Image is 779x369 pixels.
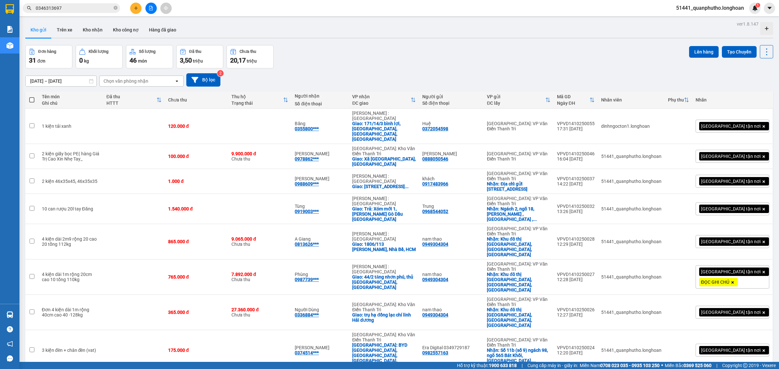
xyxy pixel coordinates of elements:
div: 365.000 đ [168,310,225,315]
span: notification [7,341,13,347]
span: [GEOGRAPHIC_DATA] tận nơi [701,347,760,353]
div: 12:28 [DATE] [557,277,595,282]
div: 13:26 [DATE] [557,209,595,214]
span: 51441_quanphutho.longhoan [671,4,749,12]
span: 31 [29,56,36,64]
input: Select a date range. [26,76,96,86]
th: Toggle SortBy [554,91,598,109]
span: close-circle [114,5,117,11]
div: ver 1.8.147 [737,20,759,28]
span: 20,17 [230,56,246,64]
div: Tùng [295,204,346,209]
button: caret-down [764,3,775,14]
span: question-circle [7,326,13,332]
div: Đã thu [106,94,156,99]
div: 4 kiện dài 2m9 rộng 20 cao 20 tổng 112kg [42,236,100,247]
div: 765.000 đ [168,274,225,280]
div: Giao: BYD Bắc Giang, TDP Riễu, Phường Bắc Giang, tỉnh Bắc Giang [352,342,416,368]
div: Phụ thu [668,97,684,102]
strong: 1900 633 818 [489,363,517,368]
div: [PERSON_NAME] : [GEOGRAPHIC_DATA] [352,231,416,242]
div: [PERSON_NAME] : [GEOGRAPHIC_DATA] [352,173,416,184]
img: warehouse-icon [6,42,13,49]
div: Ngô Tuyết [295,345,346,350]
div: khách [422,176,480,181]
button: Kho gửi [25,22,52,38]
div: 2 kiện 46x35x45, 46x35x35 [42,179,100,184]
div: Nhận: Khu đô thị Văn Khê, Hà Đông, Hà Nội [487,236,550,257]
div: Số điện thoại [295,101,346,106]
div: nam thao [422,307,480,312]
div: A Giang [295,236,346,242]
div: [GEOGRAPHIC_DATA]: VP Văn Điển Thanh Trì [487,121,550,131]
div: Chọn văn phòng nhận [104,78,148,84]
span: ... [405,184,409,189]
span: [GEOGRAPHIC_DATA] tận nơi [701,123,760,129]
button: Hàng đã giao [144,22,181,38]
span: [GEOGRAPHIC_DATA] tận nơi [701,309,760,315]
div: VPVD1410250026 [557,307,595,312]
th: Toggle SortBy [228,91,291,109]
span: 3,50 [180,56,192,64]
div: Băng [295,121,346,126]
span: [GEOGRAPHIC_DATA] tận nơi [701,178,760,184]
div: [GEOGRAPHIC_DATA]: VP Văn Điển Thanh Trì [487,297,550,307]
div: Era Digital 0349729187 [422,345,480,350]
div: 51441_quanphutho.longhoan [601,179,662,184]
div: Nhận: Địa chỉ gửi số 8 đường thanh Bình, p lộc hạ , nam định [487,181,550,192]
span: caret-down [767,5,773,11]
button: Kho nhận [78,22,108,38]
div: Nhân viên [601,97,662,102]
div: HTTT [106,101,156,106]
span: 1 [757,3,759,7]
button: Bộ lọc [186,73,220,87]
div: 10 can rượu 20l tay Đăng [42,206,100,211]
div: Mã GD [557,94,589,99]
span: copyright [743,363,748,368]
div: Giao: trụ hạ đồng lạc chí linh Hải dương [352,312,416,323]
div: Đơn 4 kiện dài 1m rộng 40cm cao 40 -128kg [42,307,100,317]
span: message [7,355,13,362]
span: món [138,58,147,64]
div: 0917483966 [422,181,448,186]
div: VPVD1410250055 [557,121,595,126]
div: 7.892.000 đ [231,272,288,277]
div: 12:20 [DATE] [557,350,595,355]
div: nam thao [422,272,480,277]
div: Số điện thoại [422,101,480,106]
div: 51441_quanphutho.longhoan [601,206,662,211]
div: [GEOGRAPHIC_DATA]: VP Văn Điển Thanh Trì [487,337,550,348]
div: 51441_quanphutho.longhoan [601,239,662,244]
div: 1.540.000 đ [168,206,225,211]
div: [GEOGRAPHIC_DATA]: VP Văn Điển Thanh Trì [487,196,550,206]
div: Giao: Trả: Xóm mới 1, Thanh Phước Gò Dầu Tây Ninh [352,206,416,222]
div: [GEOGRAPHIC_DATA]: VP Văn Điển Thanh Trì [487,151,550,161]
span: Hỗ trợ kỹ thuật: [457,362,517,369]
div: Ghi chú [42,101,100,106]
span: ⚪️ [661,364,663,367]
div: 51441_quanphutho.longhoan [601,348,662,353]
div: ĐC lấy [487,101,545,106]
span: 0 [79,56,83,64]
div: [PERSON_NAME] : [GEOGRAPHIC_DATA] [352,111,416,121]
th: Toggle SortBy [484,91,554,109]
div: 51441_quanphutho.longhoan [601,310,662,315]
span: đơn [37,58,45,64]
div: Giao: 44/2 tăng nhơn phú, thủ đức, HCM [352,274,416,290]
div: 17:31 [DATE] [557,126,595,131]
div: Người Dùng [295,307,346,312]
div: 12:27 [DATE] [557,312,595,317]
button: Lên hàng [689,46,719,58]
div: Tạo kho hàng mới [760,22,773,35]
span: search [27,6,31,10]
strong: 0708 023 035 - 0935 103 250 [600,363,660,368]
button: Đơn hàng31đơn [25,45,72,68]
div: Chưa thu [231,272,288,282]
th: Toggle SortBy [103,91,165,109]
div: VP gửi [487,94,545,99]
button: Trên xe [52,22,78,38]
div: Giao: 591/10 Trần Xuân Soạn, phường Tân Hưng, Quận 7, Tp. Hồ Chí Minh [352,184,416,189]
div: 1.000 đ [168,179,225,184]
div: Hai Hào [422,151,480,156]
div: Đã thu [189,49,201,54]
